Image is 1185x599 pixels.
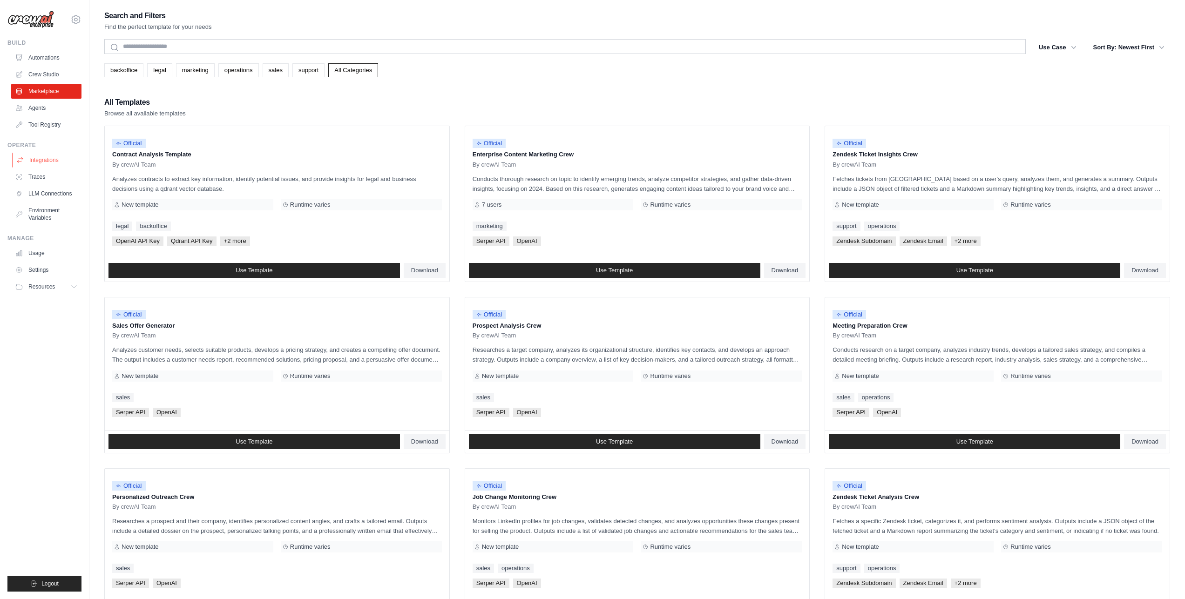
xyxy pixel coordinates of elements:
span: Serper API [473,236,509,246]
p: Analyzes customer needs, selects suitable products, develops a pricing strategy, and creates a co... [112,345,442,364]
p: Sales Offer Generator [112,321,442,330]
span: Use Template [596,267,633,274]
a: legal [147,63,172,77]
span: Resources [28,283,55,290]
span: OpenAI [153,579,181,588]
p: Zendesk Ticket Insights Crew [833,150,1162,159]
a: LLM Connections [11,186,81,201]
span: Official [112,310,146,319]
span: Official [833,139,866,148]
p: Job Change Monitoring Crew [473,492,802,502]
span: New template [122,201,158,209]
span: Official [833,481,866,491]
a: sales [263,63,289,77]
a: support [833,564,860,573]
a: sales [833,393,854,402]
span: Zendesk Email [900,579,947,588]
p: Researches a target company, analyzes its organizational structure, identifies key contacts, and ... [473,345,802,364]
a: Marketplace [11,84,81,99]
div: Build [7,39,81,47]
span: OpenAI [153,408,181,417]
a: Use Template [829,263,1120,278]
a: Use Template [108,434,400,449]
a: Usage [11,246,81,261]
span: Runtime varies [1010,201,1051,209]
span: +2 more [951,579,981,588]
button: Sort By: Newest First [1088,39,1170,56]
span: By crewAI Team [833,161,876,168]
span: Serper API [112,579,149,588]
button: Use Case [1033,39,1082,56]
span: New template [842,201,879,209]
span: OpenAI [513,579,541,588]
span: Runtime varies [290,543,331,551]
span: Zendesk Email [900,236,947,246]
a: sales [112,393,134,402]
span: Download [1131,267,1158,274]
span: Use Template [956,438,993,445]
span: OpenAI [513,408,541,417]
a: operations [218,63,259,77]
h2: Search and Filters [104,9,212,22]
a: backoffice [136,222,170,231]
a: Download [1124,434,1166,449]
a: Download [764,434,806,449]
span: By crewAI Team [473,503,516,511]
a: Download [404,434,446,449]
p: Meeting Preparation Crew [833,321,1162,330]
span: Qdrant API Key [167,236,217,246]
span: Use Template [956,267,993,274]
span: New template [482,372,519,380]
a: Tool Registry [11,117,81,132]
p: Conducts research on a target company, analyzes industry trends, develops a tailored sales strate... [833,345,1162,364]
span: By crewAI Team [473,161,516,168]
span: Official [473,310,506,319]
a: Download [1124,263,1166,278]
span: By crewAI Team [112,161,156,168]
span: Official [473,139,506,148]
button: Logout [7,576,81,592]
p: Personalized Outreach Crew [112,492,442,502]
p: Monitors LinkedIn profiles for job changes, validates detected changes, and analyzes opportunitie... [473,516,802,536]
a: Environment Variables [11,203,81,225]
a: Download [764,263,806,278]
p: Browse all available templates [104,109,186,118]
a: Use Template [829,434,1120,449]
span: Use Template [236,438,272,445]
span: Serper API [473,408,509,417]
a: Download [404,263,446,278]
span: Zendesk Subdomain [833,579,895,588]
span: Serper API [473,579,509,588]
a: Traces [11,169,81,184]
span: Runtime varies [290,372,331,380]
p: Researches a prospect and their company, identifies personalized content angles, and crafts a tai... [112,516,442,536]
a: Use Template [108,263,400,278]
span: Official [112,139,146,148]
span: Runtime varies [650,543,691,551]
a: sales [473,393,494,402]
span: By crewAI Team [833,332,876,339]
a: sales [112,564,134,573]
span: Zendesk Subdomain [833,236,895,246]
a: Settings [11,262,81,277]
p: Zendesk Ticket Analysis Crew [833,492,1162,502]
span: Official [112,481,146,491]
span: By crewAI Team [112,503,156,511]
span: Serper API [833,408,869,417]
a: Automations [11,50,81,65]
span: Runtime varies [1010,543,1051,551]
span: By crewAI Team [833,503,876,511]
a: Use Template [469,434,760,449]
p: Fetches a specific Zendesk ticket, categorizes it, and performs sentiment analysis. Outputs inclu... [833,516,1162,536]
a: marketing [176,63,215,77]
div: Manage [7,235,81,242]
a: All Categories [328,63,378,77]
a: legal [112,222,132,231]
p: Prospect Analysis Crew [473,321,802,330]
span: Runtime varies [650,372,691,380]
span: New template [122,543,158,551]
span: OpenAI API Key [112,236,163,246]
a: Crew Studio [11,67,81,82]
span: +2 more [220,236,250,246]
span: New template [122,372,158,380]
